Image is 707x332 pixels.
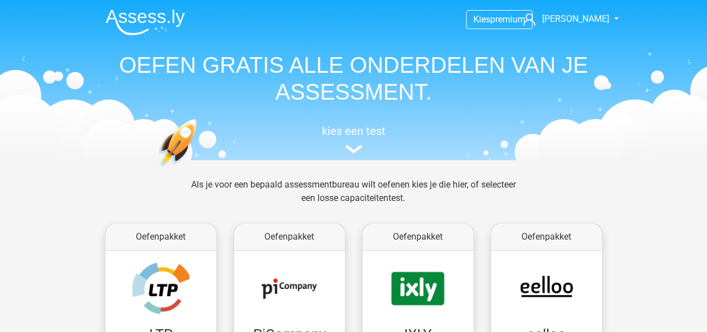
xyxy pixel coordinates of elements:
[473,14,490,25] span: Kies
[106,9,185,35] img: Assessly
[519,12,610,26] a: [PERSON_NAME]
[490,14,525,25] span: premium
[182,178,525,218] div: Als je voor een bepaald assessmentbureau wilt oefenen kies je die hier, of selecteer een losse ca...
[97,124,611,154] a: kies een test
[345,145,362,153] img: assessment
[97,124,611,138] h5: kies een test
[542,13,609,24] span: [PERSON_NAME]
[467,12,532,27] a: Kiespremium
[97,52,611,105] h1: OEFEN GRATIS ALLE ONDERDELEN VAN JE ASSESSMENT.
[158,119,240,220] img: oefenen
